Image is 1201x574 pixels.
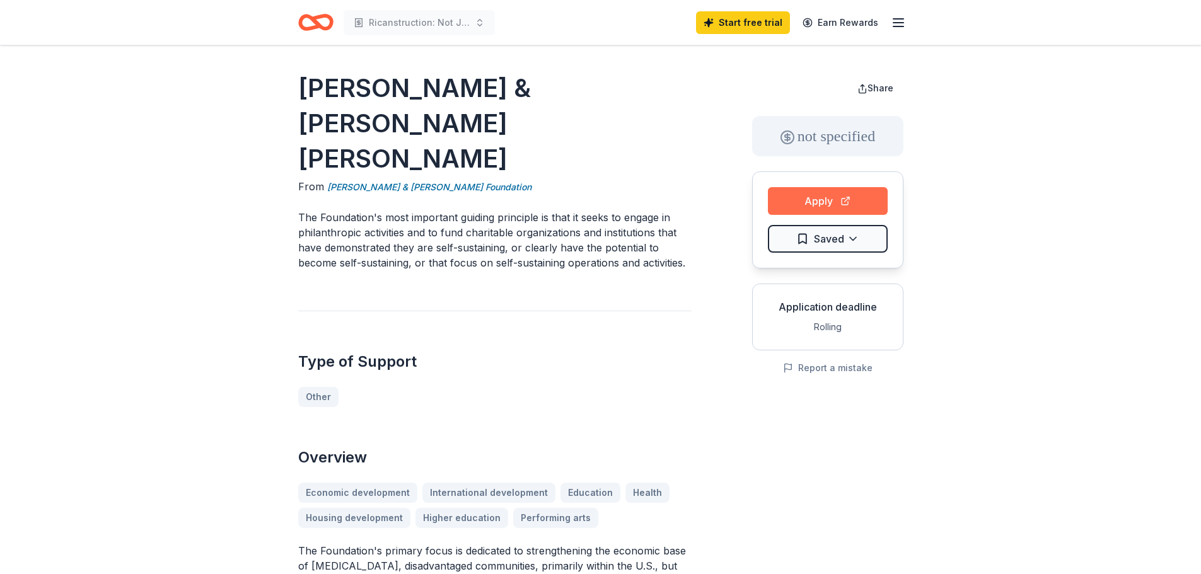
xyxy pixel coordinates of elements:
[298,210,692,270] p: The Foundation's most important guiding principle is that it seeks to engage in philanthropic act...
[298,71,692,176] h1: [PERSON_NAME] & [PERSON_NAME] [PERSON_NAME]
[369,15,470,30] span: Ricanstruction: Not Just a Comeback — It’s Ricanstruction
[298,387,339,407] a: Other
[814,231,844,247] span: Saved
[795,11,886,34] a: Earn Rewards
[298,352,692,372] h2: Type of Support
[696,11,790,34] a: Start free trial
[327,180,531,195] a: [PERSON_NAME] & [PERSON_NAME] Foundation
[298,8,334,37] a: Home
[752,116,903,156] div: not specified
[768,225,888,253] button: Saved
[867,83,893,93] span: Share
[763,319,893,335] div: Rolling
[344,10,495,35] button: Ricanstruction: Not Just a Comeback — It’s Ricanstruction
[783,360,873,376] button: Report a mistake
[298,447,692,468] h2: Overview
[768,187,888,215] button: Apply
[763,299,893,314] div: Application deadline
[298,179,692,195] div: From
[847,76,903,101] button: Share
